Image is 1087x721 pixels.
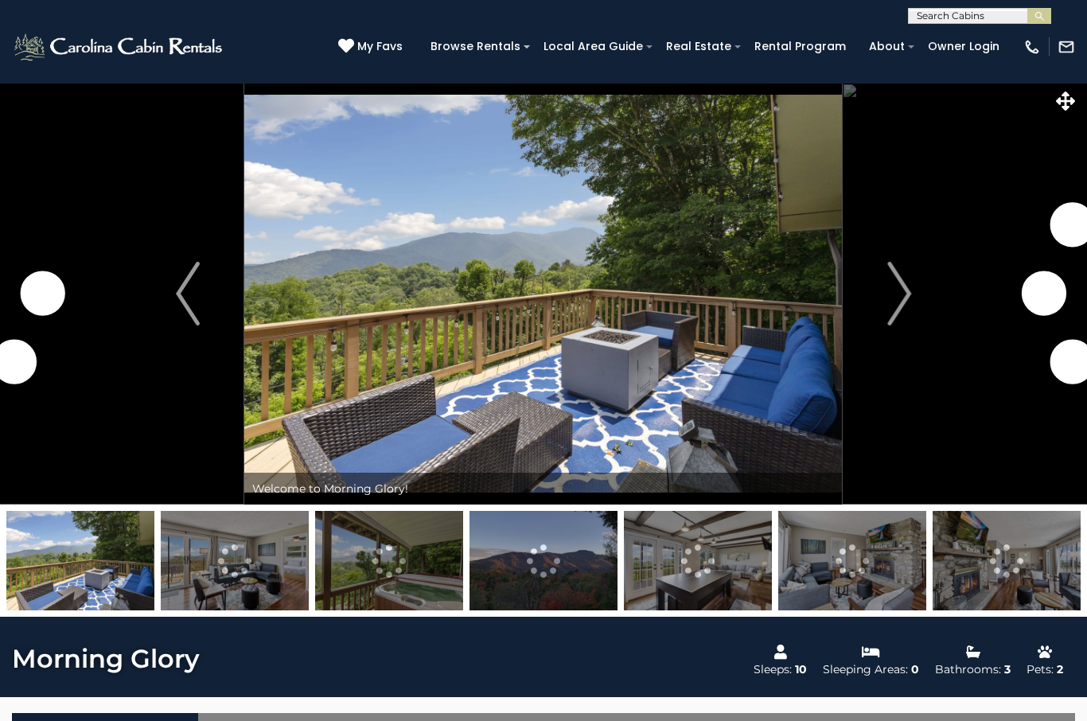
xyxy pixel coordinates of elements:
[357,38,403,55] span: My Favs
[624,511,772,610] img: 164767122
[315,511,463,610] img: 164767143
[843,83,956,505] button: Next
[861,34,913,59] a: About
[658,34,739,59] a: Real Estate
[176,262,200,325] img: arrow
[887,262,911,325] img: arrow
[746,34,854,59] a: Rental Program
[1023,38,1041,56] img: phone-regular-white.png
[920,34,1007,59] a: Owner Login
[244,473,842,505] div: Welcome to Morning Glory!
[161,511,309,610] img: 164767109
[423,34,528,59] a: Browse Rentals
[536,34,651,59] a: Local Area Guide
[469,511,618,610] img: 164796851
[6,511,154,610] img: 164767145
[131,83,244,505] button: Previous
[778,511,926,610] img: 164767110
[1058,38,1075,56] img: mail-regular-white.png
[338,38,407,56] a: My Favs
[12,31,227,63] img: White-1-2.png
[933,511,1081,610] img: 164767112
